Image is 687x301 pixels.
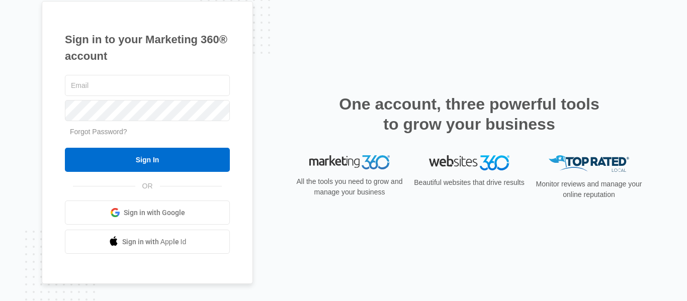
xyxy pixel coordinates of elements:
a: Sign in with Apple Id [65,230,230,254]
span: OR [135,181,160,191]
input: Email [65,75,230,96]
span: Sign in with Apple Id [122,237,187,247]
a: Forgot Password? [70,128,127,136]
h2: One account, three powerful tools to grow your business [336,94,603,134]
p: All the tools you need to grow and manage your business [293,176,406,197]
h1: Sign in to your Marketing 360® account [65,31,230,64]
img: Websites 360 [429,155,509,170]
p: Monitor reviews and manage your online reputation [533,179,645,200]
img: Top Rated Local [549,155,629,172]
p: Beautiful websites that drive results [413,177,526,188]
a: Sign in with Google [65,200,230,225]
span: Sign in with Google [124,208,185,218]
input: Sign In [65,148,230,172]
img: Marketing 360 [309,155,390,169]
